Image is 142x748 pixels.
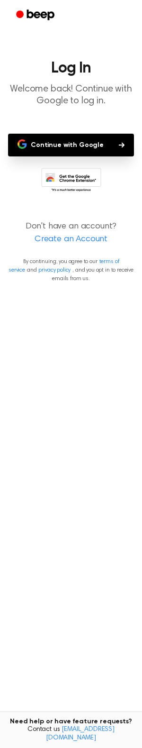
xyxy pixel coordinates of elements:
p: By continuing, you agree to our and , and you opt in to receive emails from us. [8,257,134,283]
a: privacy policy [38,267,71,273]
a: [EMAIL_ADDRESS][DOMAIN_NAME] [46,726,115,741]
span: Contact us [6,726,136,742]
p: Don't have an account? [8,220,134,246]
h1: Log In [8,61,134,76]
p: Welcome back! Continue with Google to log in. [8,83,134,107]
a: Beep [9,6,63,25]
a: Create an Account [9,233,133,246]
button: Continue with Google [8,134,134,156]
